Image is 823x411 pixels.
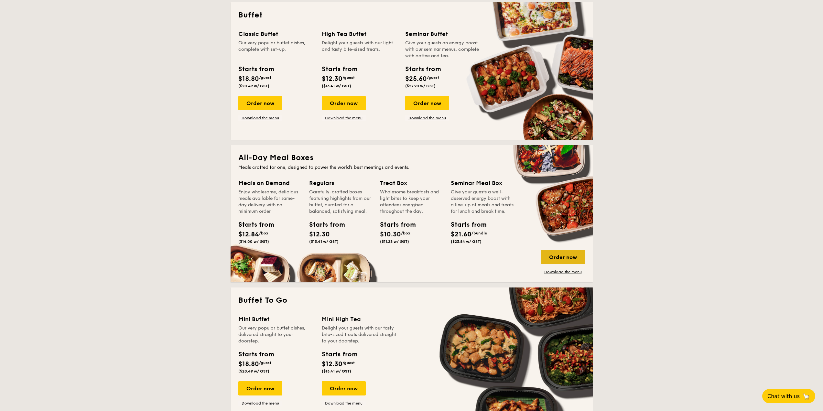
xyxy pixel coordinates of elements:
[309,231,330,238] span: $12.30
[259,361,271,365] span: /guest
[405,64,440,74] div: Starts from
[541,269,585,275] a: Download the menu
[238,231,259,238] span: $12.84
[238,64,274,74] div: Starts from
[309,239,339,244] span: ($13.41 w/ GST)
[238,295,585,306] h2: Buffet To Go
[309,178,372,188] div: Regulars
[238,350,274,359] div: Starts from
[238,220,267,230] div: Starts from
[322,40,397,59] div: Delight your guests with our light and tasty bite-sized treats.
[342,75,355,80] span: /guest
[322,115,366,121] a: Download the menu
[238,239,269,244] span: ($14.00 w/ GST)
[451,231,471,238] span: $21.60
[238,96,282,110] div: Order now
[427,75,439,80] span: /guest
[451,239,482,244] span: ($23.54 w/ GST)
[238,75,259,83] span: $18.80
[405,115,449,121] a: Download the menu
[322,381,366,395] div: Order now
[322,360,342,368] span: $12.30
[451,189,514,215] div: Give your guests a well-deserved energy boost with a line-up of meals and treats for lunch and br...
[322,350,357,359] div: Starts from
[405,96,449,110] div: Order now
[238,315,314,324] div: Mini Buffet
[762,389,815,403] button: Chat with us🦙
[322,29,397,38] div: High Tea Buffet
[322,64,357,74] div: Starts from
[342,361,355,365] span: /guest
[380,178,443,188] div: Treat Box
[309,189,372,215] div: Carefully-crafted boxes featuring highlights from our buffet, curated for a balanced, satisfying ...
[471,231,487,235] span: /bundle
[322,96,366,110] div: Order now
[322,401,366,406] a: Download the menu
[322,84,351,88] span: ($13.41 w/ GST)
[238,164,585,171] div: Meals crafted for one, designed to power the world's best meetings and events.
[322,315,397,324] div: Mini High Tea
[405,40,481,59] div: Give your guests an energy boost with our seminar menus, complete with coffee and tea.
[451,178,514,188] div: Seminar Meal Box
[238,401,282,406] a: Download the menu
[405,84,436,88] span: ($27.90 w/ GST)
[802,393,810,400] span: 🦙
[238,178,301,188] div: Meals on Demand
[380,220,409,230] div: Starts from
[238,381,282,395] div: Order now
[238,369,269,373] span: ($20.49 w/ GST)
[767,393,800,399] span: Chat with us
[238,40,314,59] div: Our very popular buffet dishes, complete with set-up.
[259,231,268,235] span: /box
[541,250,585,264] div: Order now
[401,231,410,235] span: /box
[451,220,480,230] div: Starts from
[238,29,314,38] div: Classic Buffet
[322,369,351,373] span: ($13.41 w/ GST)
[309,220,338,230] div: Starts from
[380,231,401,238] span: $10.30
[238,115,282,121] a: Download the menu
[259,75,271,80] span: /guest
[322,75,342,83] span: $12.30
[238,189,301,215] div: Enjoy wholesome, delicious meals available for same-day delivery with no minimum order.
[238,360,259,368] span: $18.80
[238,153,585,163] h2: All-Day Meal Boxes
[238,84,269,88] span: ($20.49 w/ GST)
[238,10,585,20] h2: Buffet
[405,29,481,38] div: Seminar Buffet
[380,189,443,215] div: Wholesome breakfasts and light bites to keep your attendees energised throughout the day.
[238,325,314,344] div: Our very popular buffet dishes, delivered straight to your doorstep.
[322,325,397,344] div: Delight your guests with our tasty bite-sized treats delivered straight to your doorstep.
[380,239,409,244] span: ($11.23 w/ GST)
[405,75,427,83] span: $25.60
